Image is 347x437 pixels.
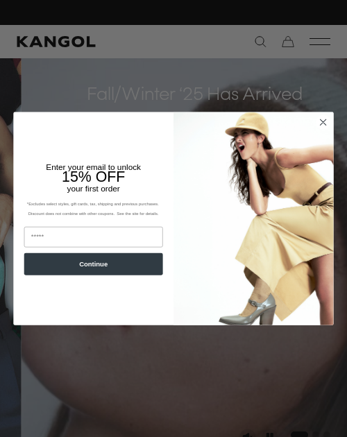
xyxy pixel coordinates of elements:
button: Continue [24,252,163,275]
input: Email [24,227,163,248]
img: 93be19ad-e773-4382-80b9-c9d740c9197f.jpeg [173,112,334,325]
span: Enter your email to unlock [46,162,141,171]
span: *Excludes select styles, gift cards, tax, shipping and previous purchases. Discount does not comb... [27,201,160,216]
span: your first order [67,184,120,193]
button: Close dialog [316,115,330,130]
span: 15% OFF [62,168,125,185]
